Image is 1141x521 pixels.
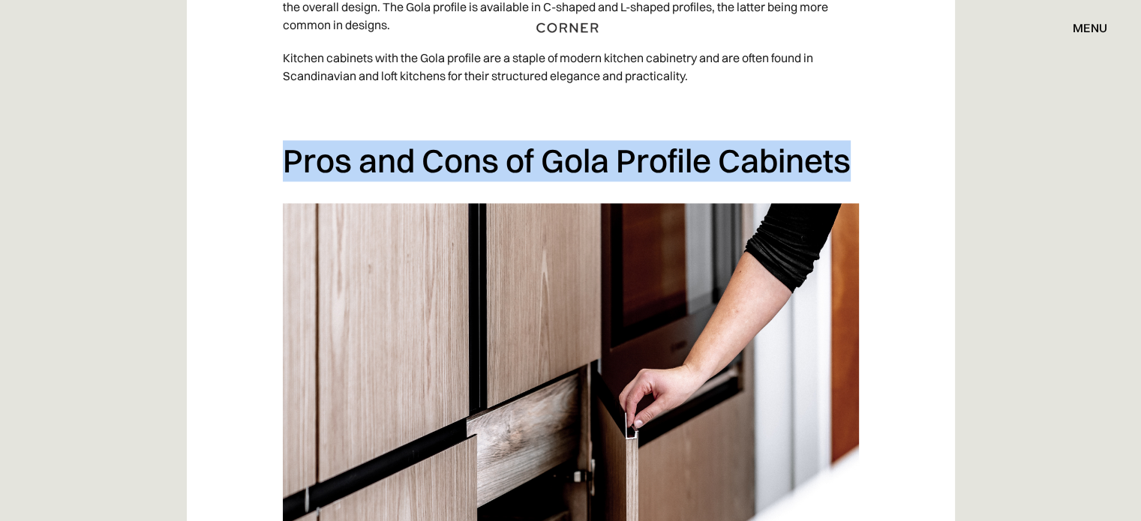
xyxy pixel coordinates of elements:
h2: Pros and Cons of Gola Profile Cabinets [283,140,859,181]
p: ‍ [283,92,859,125]
a: home [531,18,609,37]
div: menu [1058,15,1107,40]
div: menu [1073,22,1107,34]
p: Kitchen cabinets with the Gola profile are a staple of modern kitchen cabinetry and are often fou... [283,41,859,92]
